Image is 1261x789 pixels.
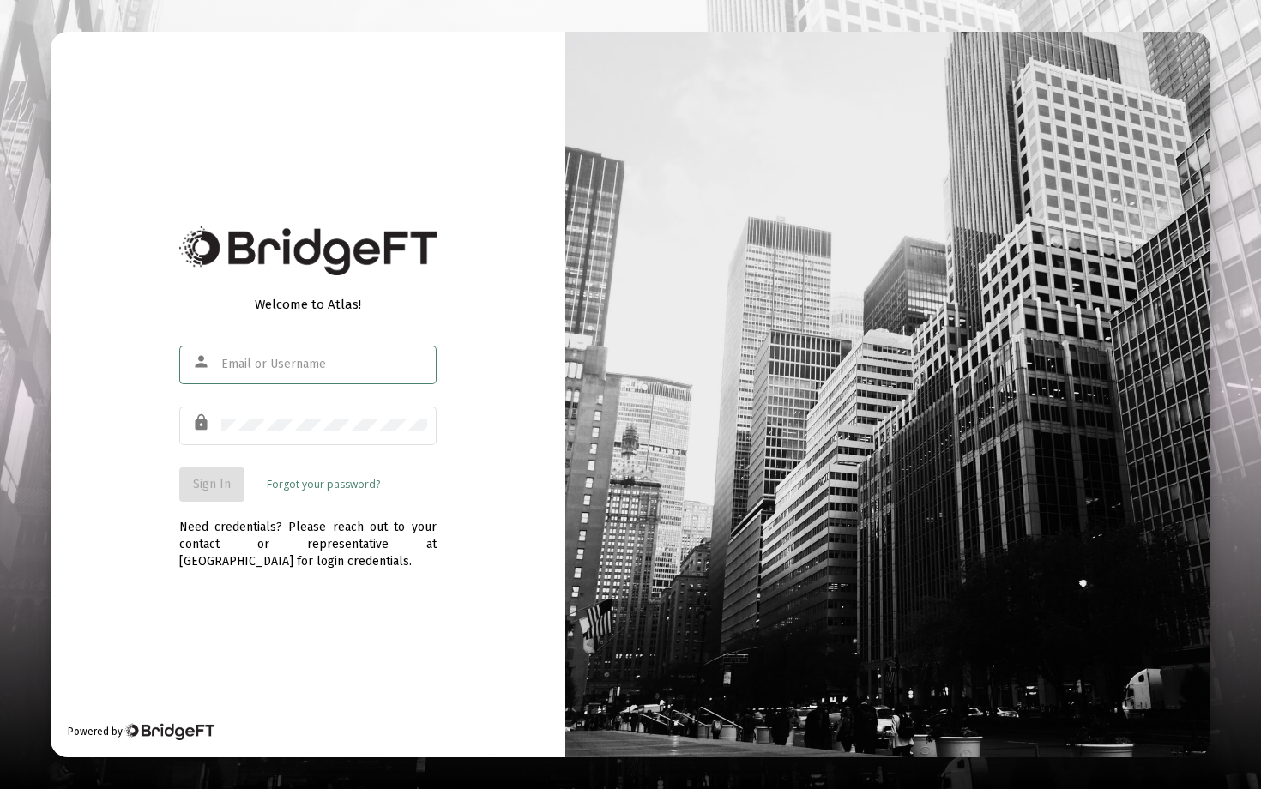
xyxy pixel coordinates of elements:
img: Bridge Financial Technology Logo [179,226,437,275]
div: Powered by [68,723,214,740]
mat-icon: person [192,352,213,372]
div: Need credentials? Please reach out to your contact or representative at [GEOGRAPHIC_DATA] for log... [179,502,437,570]
span: Sign In [193,477,231,491]
input: Email or Username [221,358,427,371]
img: Bridge Financial Technology Logo [124,723,214,740]
div: Welcome to Atlas! [179,296,437,313]
a: Forgot your password? [267,476,380,493]
mat-icon: lock [192,413,213,433]
button: Sign In [179,467,244,502]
